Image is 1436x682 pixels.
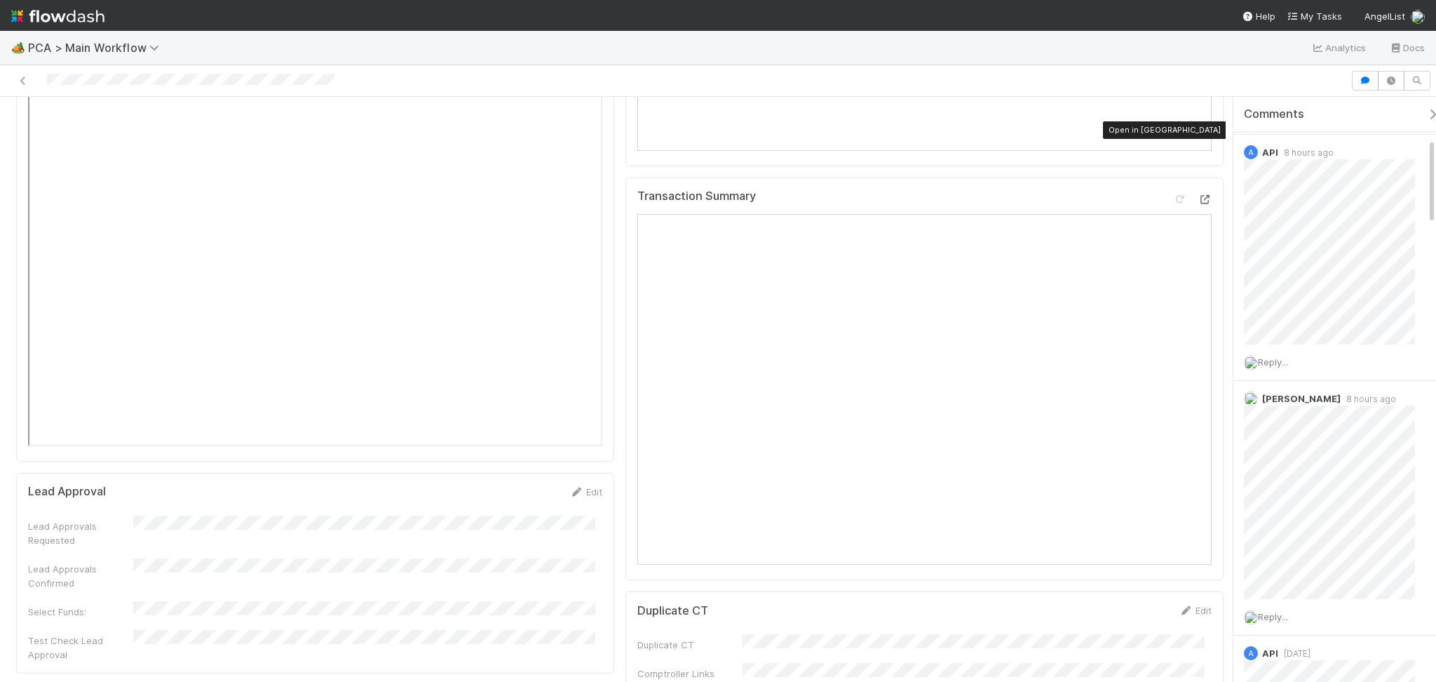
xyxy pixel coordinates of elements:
[1262,648,1278,659] span: API
[637,604,708,618] h5: Duplicate CT
[1341,394,1396,404] span: 8 hours ago
[1287,11,1342,22] span: My Tasks
[11,4,104,28] img: logo-inverted-e16ddd16eac7371096b0.svg
[637,667,743,681] div: Comptroller Links
[1244,646,1258,660] div: API
[1411,10,1425,24] img: avatar_d8fc9ee4-bd1b-4062-a2a8-84feb2d97839.png
[1311,39,1367,56] a: Analytics
[28,605,133,619] div: Select Funds:
[1244,107,1304,121] span: Comments
[637,638,743,652] div: Duplicate CT
[1242,9,1275,23] div: Help
[1278,147,1334,158] span: 8 hours ago
[1244,392,1258,406] img: avatar_dd78c015-5c19-403d-b5d7-976f9c2ba6b3.png
[28,41,166,55] span: PCA > Main Workflow
[1364,11,1405,22] span: AngelList
[637,189,756,203] h5: Transaction Summary
[28,519,133,547] div: Lead Approvals Requested
[28,485,106,499] h5: Lead Approval
[1244,145,1258,159] div: API
[1249,149,1254,156] span: A
[1389,39,1425,56] a: Docs
[1287,9,1342,23] a: My Tasks
[1249,650,1254,657] span: A
[1258,356,1288,368] span: Reply...
[1278,648,1310,659] span: [DATE]
[11,41,25,53] span: 🏕️
[1179,605,1212,616] a: Edit
[1244,356,1258,370] img: avatar_d8fc9ee4-bd1b-4062-a2a8-84feb2d97839.png
[28,562,133,590] div: Lead Approvals Confirmed
[1262,147,1278,158] span: API
[28,634,133,662] div: Test Check Lead Approval
[1258,611,1288,622] span: Reply...
[1262,393,1341,404] span: [PERSON_NAME]
[569,486,602,497] a: Edit
[1244,610,1258,624] img: avatar_d8fc9ee4-bd1b-4062-a2a8-84feb2d97839.png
